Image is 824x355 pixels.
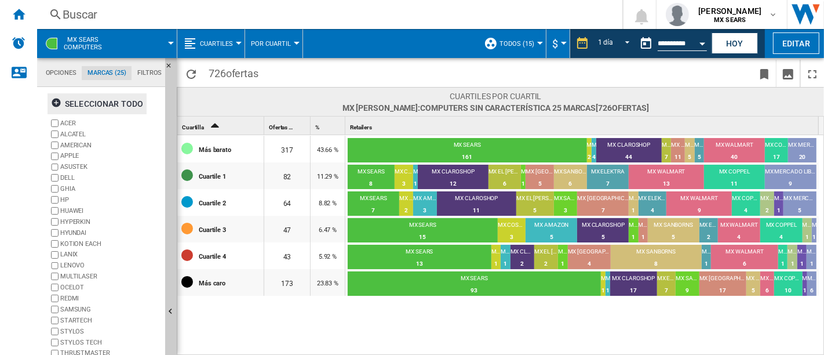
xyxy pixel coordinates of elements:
div: 82 [264,162,310,189]
td: MX AMAZON : 5 (11%) [526,218,577,245]
td: MX LIVERPOOL : 7 (11%) [577,191,629,218]
div: MX COPPEL [765,141,788,151]
label: OCELOT [60,283,161,292]
div: 5 [695,151,704,163]
label: MULTILASER [60,272,161,281]
div: Sort None [313,117,345,135]
button: Seleccionar todo [48,93,147,114]
div: MX COSTCO [491,248,501,258]
div: Cuartile 4 [199,244,263,268]
div: 5.92 % [311,242,345,269]
label: LANIX [60,250,161,259]
input: brand.name [51,119,59,127]
div: MX WALMART [666,194,732,205]
div: 161 [348,151,587,163]
input: brand.name [51,185,59,193]
td: MX SAMS CLUB : 1 (2%) [629,218,638,245]
div: 44 [596,151,662,163]
button: Marcar este reporte [753,60,776,87]
div: Cuartiles [183,29,239,58]
td: MX COPPEL : 1 (2%) [778,245,788,271]
label: ALCATEL [60,130,161,139]
td: MX SANBORNS : 5 (11%) [648,218,699,245]
span: $ [552,38,558,50]
td: MX SEARS : 8 (10%) [348,165,395,191]
div: MX COPPEL [760,221,803,231]
div: 13 [629,178,703,190]
span: TODOS (15) [499,40,534,48]
td: MX AMAZON : 1 (2%) [501,245,511,271]
td: MX ELEKTRA : 4 (6%) [639,191,667,218]
div: 40 [704,151,765,163]
div: 9 [765,178,816,190]
button: MX SEARSComputers [64,29,114,58]
td: MX COSTCO : 2 (1%) [587,138,592,165]
div: MX WALMART [711,248,778,258]
div: Más barato [199,137,263,161]
div: % Sort None [313,117,345,135]
td: MX SEARS : 7 (11%) [348,191,399,218]
label: GHIA [60,184,161,193]
md-tab-item: Filtros [132,66,167,80]
div: 47 [264,216,310,242]
td: MX MERCADO LIBRE : 1 (2%) [807,245,816,271]
div: 5 [516,205,554,216]
div: MX WALMART [629,168,703,178]
label: STYLOS [60,327,161,336]
div: MX AMAZON [526,221,577,231]
div: MX WALMART [704,141,765,151]
td: MX COPPEL : 11 (13%) [704,165,765,191]
td: MX ELEKTRA : 5 (2%) [695,138,704,165]
div: 20 [788,151,816,163]
div: MX AMAZON [501,248,511,258]
div: MX COSTCO [587,141,592,151]
div: 7 [587,178,629,190]
div: 7 [348,205,399,216]
label: ACER [60,119,161,128]
td: MX SANBORNS : 5 (2%) [685,138,694,165]
td: MX ELEKTRA : 1 (2%) [702,245,712,271]
label: LENOVO [60,261,161,270]
div: Cuartilla Sort Ascending [180,117,264,135]
td: MX EL PALACIO DE HIERRO : 7 (2%) [662,138,671,165]
input: brand.name [51,306,59,313]
td: MX SEARS : 13 (30%) [348,245,491,271]
div: MX SAMS CLUB [521,168,526,178]
div: 5 [685,151,694,163]
td: MX WALMART : 40 (13%) [704,138,765,165]
input: brand.name [51,207,59,215]
label: DELL [60,173,161,182]
input: brand.name [51,174,59,182]
div: 5 [783,205,816,216]
div: MX CLAROSHOP [437,194,517,205]
div: Sort None [348,117,819,135]
td: MX LIVERPOOL : 11 (3%) [671,138,685,165]
td: MX MERCADO LIBRE : 9 (11%) [765,165,816,191]
div: 2 [587,151,592,163]
div: MX AMAZON [413,194,436,205]
div: MX SEARS [348,168,395,178]
span: Ofertas [269,124,287,131]
div: 5 [648,231,699,243]
div: 43.66 % [311,136,345,162]
input: brand.name [51,295,59,302]
div: Cuartile 1 [199,164,263,188]
div: 3 [498,231,526,243]
div: 3 [554,205,577,216]
td: MX COSTCO : 3 (4%) [395,165,413,191]
label: HP [60,195,161,204]
td: MX SEARS : 15 (32%) [348,218,498,245]
label: APPLE [60,151,161,160]
div: MX MERCADO LIBRE [788,141,816,151]
div: 8.82 % [311,189,345,216]
span: MX SEARS:Computers [64,36,102,51]
div: 11.29 % [311,162,345,189]
input: brand.name [51,229,59,237]
span: 726 [203,60,264,84]
div: 1 [812,231,816,243]
td: MX SEARS : 93 (54%) [348,271,601,298]
div: 3 [395,178,413,190]
div: MX EL [PERSON_NAME] [488,168,522,178]
div: MX [GEOGRAPHIC_DATA] [526,168,554,178]
div: 12 [418,178,488,190]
